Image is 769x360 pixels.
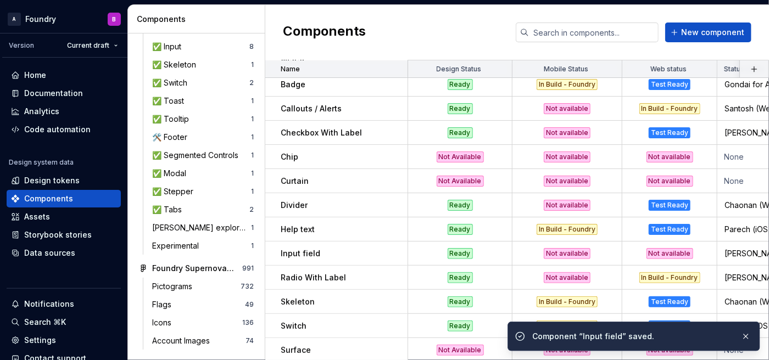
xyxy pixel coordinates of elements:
[148,201,258,218] a: ✅ Tabs2
[724,65,765,74] p: Status notes
[647,151,693,162] div: Not available
[148,147,258,164] a: ✅ Segmented Controls1
[647,176,693,187] div: Not available
[7,66,121,84] a: Home
[537,296,598,307] div: In Build - Foundry
[281,345,311,356] p: Surface
[148,237,258,255] a: Experimental1
[25,14,56,25] div: Foundry
[242,318,254,327] div: 136
[24,106,59,117] div: Analytics
[24,175,80,186] div: Design tokens
[148,128,258,146] a: 🛠️ Footer1
[437,151,484,162] div: Not Available
[24,193,73,204] div: Components
[24,335,56,346] div: Settings
[152,317,176,328] div: Icons
[281,151,298,162] p: Chip
[281,127,362,138] p: Checkbox With Label
[544,65,588,74] p: Mobile Status
[529,22,659,42] input: Search in components...
[281,103,342,114] p: Callouts / Alerts
[249,78,254,87] div: 2
[148,38,258,55] a: ✅ Input8
[245,300,254,309] div: 49
[137,14,260,25] div: Components
[152,222,251,233] div: [PERSON_NAME] exploration
[152,150,243,161] div: ✅ Segmented Controls
[647,248,693,259] div: Not available
[281,200,308,211] p: Divider
[148,92,258,110] a: ✅ Toast1
[152,168,191,179] div: ✅ Modal
[7,331,121,349] a: Settings
[148,183,258,200] a: ✅ Stepper1
[281,79,305,90] p: Badge
[152,204,186,215] div: ✅ Tabs
[544,127,590,138] div: Not available
[148,314,258,331] a: Icons136
[649,296,690,307] div: Test Ready
[281,65,300,74] p: Name
[152,132,192,143] div: 🛠️ Footer
[7,295,121,313] button: Notifications
[7,190,121,207] a: Components
[148,278,258,295] a: Pictograms732
[148,296,258,313] a: Flags49
[67,41,109,50] span: Current draft
[281,296,315,307] p: Skeleton
[448,296,473,307] div: Ready
[437,345,484,356] div: Not Available
[448,224,473,235] div: Ready
[241,282,254,291] div: 732
[281,320,307,331] p: Switch
[2,7,125,31] button: AFoundryB
[9,41,34,50] div: Version
[7,244,121,262] a: Data sources
[532,331,732,342] div: Component “Input field” saved.
[24,248,75,258] div: Data sources
[251,241,254,250] div: 1
[152,299,176,310] div: Flags
[448,320,473,331] div: Ready
[148,110,258,128] a: ✅ Tooltip1
[544,176,590,187] div: Not available
[8,13,21,26] div: A
[681,27,744,38] span: New component
[283,22,366,42] h2: Components
[544,151,590,162] div: Not available
[251,97,254,105] div: 1
[9,158,74,167] div: Design system data
[544,200,590,211] div: Not available
[251,169,254,178] div: 1
[24,299,74,310] div: Notifications
[7,226,121,244] a: Storybook stories
[437,65,482,74] p: Design Status
[544,272,590,283] div: Not available
[152,335,214,346] div: Account Images
[246,336,254,345] div: 74
[24,229,92,240] div: Storybook stories
[639,272,700,283] div: In Build - Foundry
[152,77,192,88] div: ✅ Switch
[639,103,700,114] div: In Build - Foundry
[448,127,473,138] div: Ready
[537,224,598,235] div: In Build - Foundry
[249,42,254,51] div: 8
[152,281,197,292] div: Pictograms
[251,187,254,196] div: 1
[448,248,473,259] div: Ready
[24,211,50,222] div: Assets
[544,103,590,114] div: Not available
[7,208,121,226] a: Assets
[251,223,254,232] div: 1
[152,41,186,52] div: ✅ Input
[448,79,473,90] div: Ready
[649,127,690,138] div: Test Ready
[24,317,66,328] div: Search ⌘K
[135,260,258,277] a: Foundry Supernova Assets991
[152,240,203,251] div: Experimental
[24,70,46,81] div: Home
[281,272,346,283] p: Radio With Label
[113,15,116,24] div: B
